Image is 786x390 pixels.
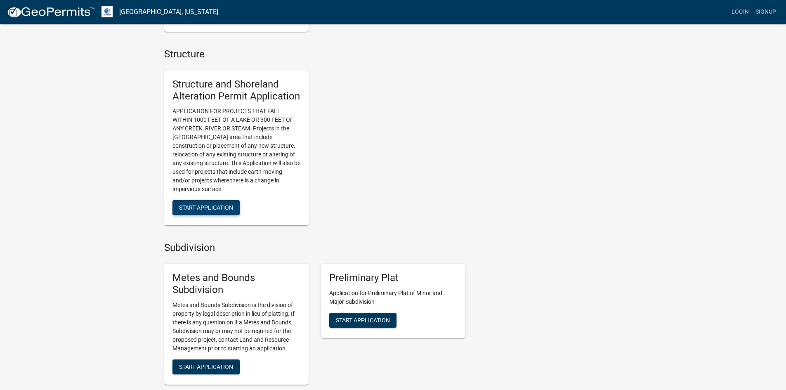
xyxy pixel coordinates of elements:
a: [GEOGRAPHIC_DATA], [US_STATE] [119,5,218,19]
button: Start Application [172,359,240,374]
p: Application for Preliminary Plat of Minor and Major Subdivision [329,289,457,306]
h5: Preliminary Plat [329,272,457,284]
button: Start Application [329,313,397,328]
a: Login [728,4,752,20]
p: APPLICATION FOR PROJECTS THAT FALL WITHIN 1000 FEET OF A LAKE OR 300 FEET OF ANY CREEK, RIVER OR ... [172,107,300,194]
h4: Subdivision [164,242,465,254]
span: Start Application [179,363,233,370]
p: Metes and Bounds Subdivision is the division of property by legal description in lieu of platting... [172,301,300,353]
a: Signup [752,4,779,20]
h5: Structure and Shoreland Alteration Permit Application [172,78,300,102]
span: Start Application [179,204,233,211]
span: Start Application [336,317,390,323]
h5: Metes and Bounds Subdivision [172,272,300,296]
h4: Structure [164,48,465,60]
button: Start Application [172,200,240,215]
img: Otter Tail County, Minnesota [101,6,113,17]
